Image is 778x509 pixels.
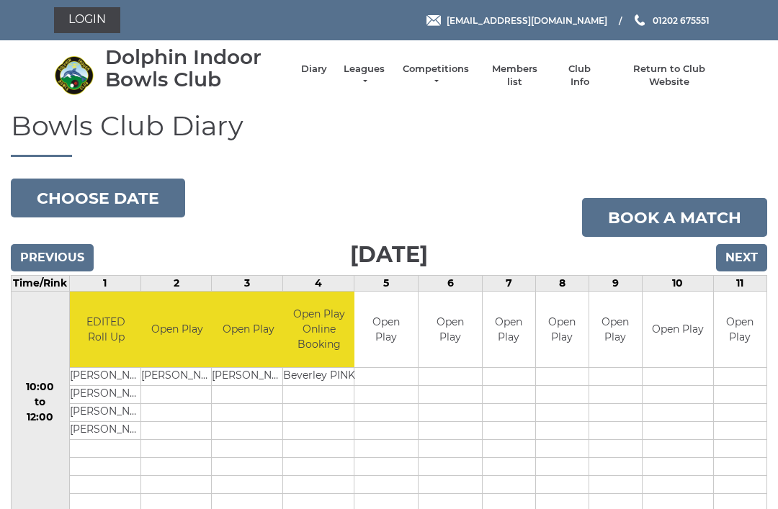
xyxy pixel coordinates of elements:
a: Login [54,7,120,33]
td: 10 [642,276,713,292]
td: Time/Rink [12,276,70,292]
td: Open Play [483,292,535,367]
td: Open Play Online Booking [283,292,355,367]
h1: Bowls Club Diary [11,111,767,158]
td: Open Play [589,292,642,367]
td: Open Play [714,292,766,367]
td: 11 [713,276,766,292]
a: Members list [484,63,544,89]
td: 4 [283,276,354,292]
a: Competitions [401,63,470,89]
td: [PERSON_NAME] [141,367,214,385]
a: Return to Club Website [615,63,724,89]
td: EDITED Roll Up [70,292,143,367]
td: 5 [354,276,419,292]
td: [PERSON_NAME] [70,367,143,385]
td: 3 [212,276,283,292]
td: [PERSON_NAME] [70,403,143,421]
td: Open Play [354,292,418,367]
input: Next [716,244,767,271]
a: Diary [301,63,327,76]
img: Dolphin Indoor Bowls Club [54,55,94,95]
td: [PERSON_NAME] [70,421,143,439]
span: 01202 675551 [653,14,710,25]
a: Club Info [559,63,601,89]
td: 6 [419,276,483,292]
td: Open Play [141,292,214,367]
a: Book a match [582,198,767,237]
a: Phone us 01202 675551 [632,14,710,27]
td: Open Play [643,292,713,367]
a: Email [EMAIL_ADDRESS][DOMAIN_NAME] [426,14,607,27]
button: Choose date [11,179,185,217]
input: Previous [11,244,94,271]
td: 2 [140,276,212,292]
img: Email [426,15,441,26]
td: Open Play [212,292,285,367]
td: [PERSON_NAME] [70,385,143,403]
td: 9 [589,276,642,292]
img: Phone us [635,14,645,26]
td: Open Play [536,292,589,367]
td: 1 [69,276,140,292]
div: Dolphin Indoor Bowls Club [105,46,287,91]
td: 7 [482,276,535,292]
td: Open Play [419,292,482,367]
a: Leagues [341,63,387,89]
td: 8 [535,276,589,292]
td: Beverley PINK [283,367,355,385]
td: [PERSON_NAME] [212,367,285,385]
span: [EMAIL_ADDRESS][DOMAIN_NAME] [447,14,607,25]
